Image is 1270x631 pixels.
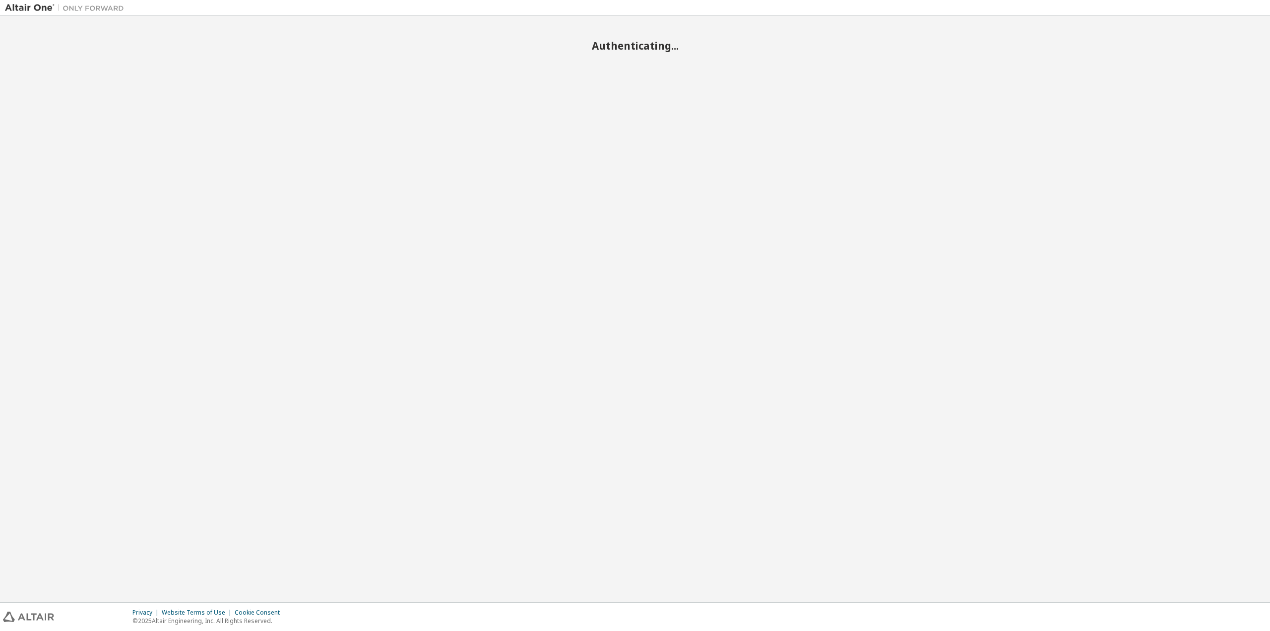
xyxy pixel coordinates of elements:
p: © 2025 Altair Engineering, Inc. All Rights Reserved. [132,617,286,625]
img: altair_logo.svg [3,612,54,622]
h2: Authenticating... [5,39,1265,52]
div: Cookie Consent [235,609,286,617]
div: Website Terms of Use [162,609,235,617]
img: Altair One [5,3,129,13]
div: Privacy [132,609,162,617]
